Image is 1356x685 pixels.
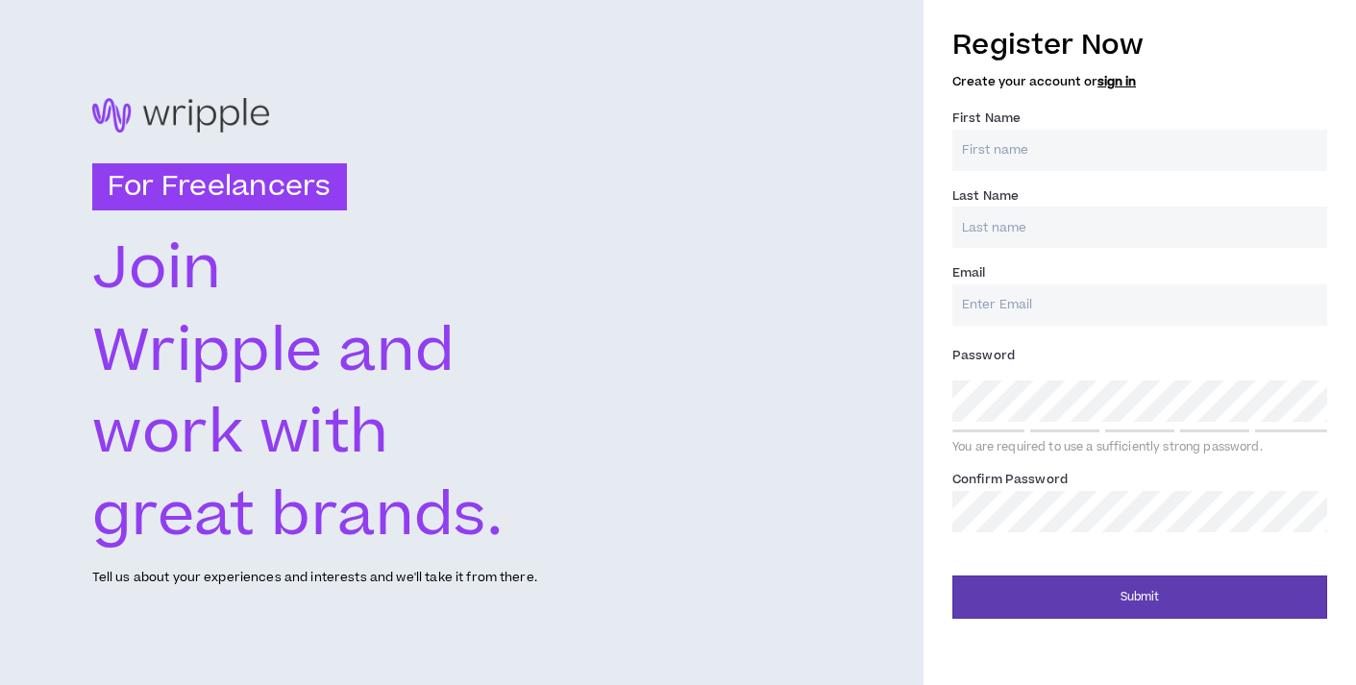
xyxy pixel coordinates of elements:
[952,284,1327,326] input: Enter Email
[952,75,1327,88] h5: Create your account or
[92,308,457,394] text: Wripple and
[952,130,1327,171] input: First name
[92,473,505,558] text: great brands.
[92,226,221,311] text: Join
[952,103,1021,134] label: First Name
[952,25,1327,65] h3: Register Now
[1097,73,1136,90] a: sign in
[952,440,1327,455] div: You are required to use a sufficiently strong password.
[92,163,347,211] h3: For Freelancers
[952,207,1327,248] input: Last name
[92,390,389,476] text: work with
[952,575,1327,619] button: Submit
[952,464,1068,495] label: Confirm Password
[952,257,986,288] label: Email
[952,347,1015,364] span: Password
[952,181,1019,211] label: Last Name
[92,569,537,587] p: Tell us about your experiences and interests and we'll take it from there.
